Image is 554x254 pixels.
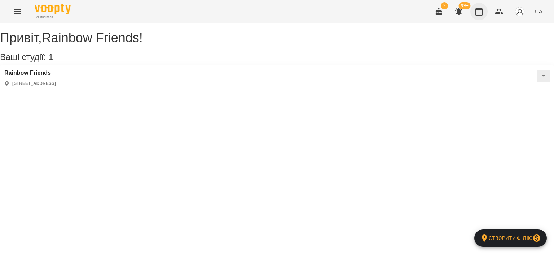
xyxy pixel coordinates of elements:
[535,8,542,15] span: UA
[441,2,448,9] span: 2
[459,2,471,9] span: 99+
[532,5,545,18] button: UA
[35,4,71,14] img: Voopty Logo
[9,3,26,20] button: Menu
[4,70,56,76] a: Rainbow Friends
[12,81,56,87] p: [STREET_ADDRESS]
[35,15,71,20] span: For Business
[515,7,525,17] img: avatar_s.png
[48,52,53,62] span: 1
